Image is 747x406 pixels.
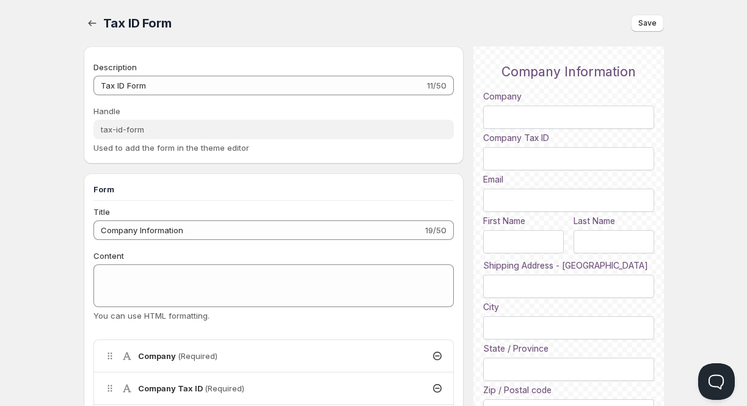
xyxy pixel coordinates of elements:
[483,301,654,313] label: City
[483,343,654,355] label: State / Province
[93,251,124,261] span: Content
[574,215,654,227] label: Last Name
[93,207,110,217] span: Title
[93,143,249,153] span: Used to add the form in the theme editor
[178,351,217,361] span: (Required)
[483,90,654,103] label: Company
[483,132,654,144] label: Company Tax ID
[93,106,120,116] span: Handle
[483,215,564,227] label: First Name
[138,382,244,394] h4: Company Tax ID
[483,259,654,272] label: Shipping Address - [GEOGRAPHIC_DATA]
[483,64,654,80] h2: Company Information
[483,173,654,186] div: Email
[138,350,217,362] h4: Company
[93,183,454,195] h3: Form
[638,18,657,28] span: Save
[698,363,735,400] iframe: Help Scout Beacon - Open
[631,15,664,32] button: Save
[93,62,137,72] span: Description
[483,384,654,396] label: Zip / Postal code
[205,383,244,393] span: (Required)
[103,16,172,31] span: Tax ID Form
[93,76,425,95] input: Private internal description
[93,311,210,321] span: You can use HTML formatting.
